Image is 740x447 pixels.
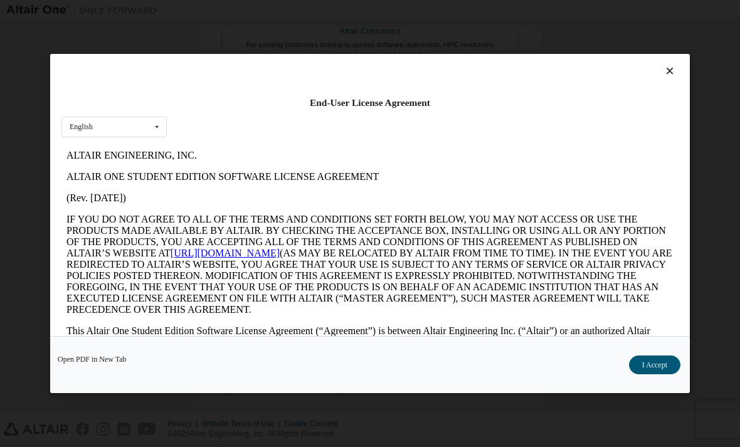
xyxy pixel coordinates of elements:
div: English [70,123,93,130]
button: I Accept [629,355,680,374]
a: Open PDF in New Tab [58,355,127,363]
a: [URL][DOMAIN_NAME] [109,103,218,113]
div: End-User License Agreement [61,97,679,109]
p: ALTAIR ENGINEERING, INC. [5,5,612,16]
p: ALTAIR ONE STUDENT EDITION SOFTWARE LICENSE AGREEMENT [5,26,612,38]
p: (Rev. [DATE]) [5,48,612,59]
p: IF YOU DO NOT AGREE TO ALL OF THE TERMS AND CONDITIONS SET FORTH BELOW, YOU MAY NOT ACCESS OR USE... [5,69,612,171]
p: This Altair One Student Edition Software License Agreement (“Agreement”) is between Altair Engine... [5,181,612,237]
